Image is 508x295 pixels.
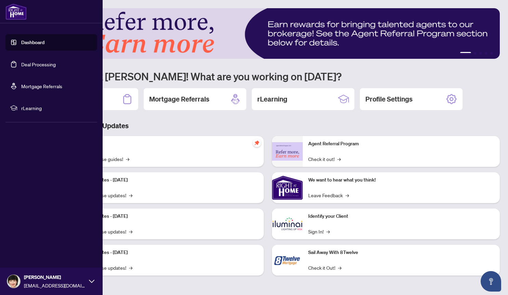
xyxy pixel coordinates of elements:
span: rLearning [21,104,92,112]
button: 1 [460,52,471,55]
button: 2 [474,52,477,55]
p: Platform Updates - [DATE] [72,249,258,256]
span: → [129,264,132,271]
img: Agent Referral Program [272,142,303,161]
button: 3 [479,52,482,55]
a: Sign In!→ [308,228,330,235]
h2: rLearning [257,94,287,104]
span: [EMAIL_ADDRESS][DOMAIN_NAME] [24,282,86,289]
h1: Welcome back [PERSON_NAME]! What are you working on [DATE]? [36,70,500,83]
a: Check it Out!→ [308,264,341,271]
a: Check it out!→ [308,155,341,163]
p: Identify your Client [308,213,495,220]
span: [PERSON_NAME] [24,273,86,281]
img: logo [5,3,27,20]
img: Sail Away With 8Twelve [272,245,303,276]
img: Profile Icon [7,275,20,288]
span: pushpin [253,139,261,147]
a: Leave Feedback→ [308,191,349,199]
img: Slide 0 [36,8,500,59]
span: → [129,191,132,199]
a: Dashboard [21,39,44,45]
h2: Profile Settings [365,94,413,104]
span: → [337,155,341,163]
a: Deal Processing [21,61,56,67]
button: 5 [490,52,493,55]
p: Self-Help [72,140,258,148]
h2: Mortgage Referrals [149,94,209,104]
img: We want to hear what you think! [272,172,303,203]
span: → [326,228,330,235]
p: Sail Away With 8Twelve [308,249,495,256]
p: Agent Referral Program [308,140,495,148]
button: 4 [485,52,487,55]
img: Identify your Client [272,209,303,239]
span: → [126,155,129,163]
p: Platform Updates - [DATE] [72,213,258,220]
h3: Brokerage & Industry Updates [36,121,500,131]
p: Platform Updates - [DATE] [72,176,258,184]
span: → [129,228,132,235]
button: Open asap [481,271,501,292]
a: Mortgage Referrals [21,83,62,89]
span: → [338,264,341,271]
p: We want to hear what you think! [308,176,495,184]
span: → [346,191,349,199]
